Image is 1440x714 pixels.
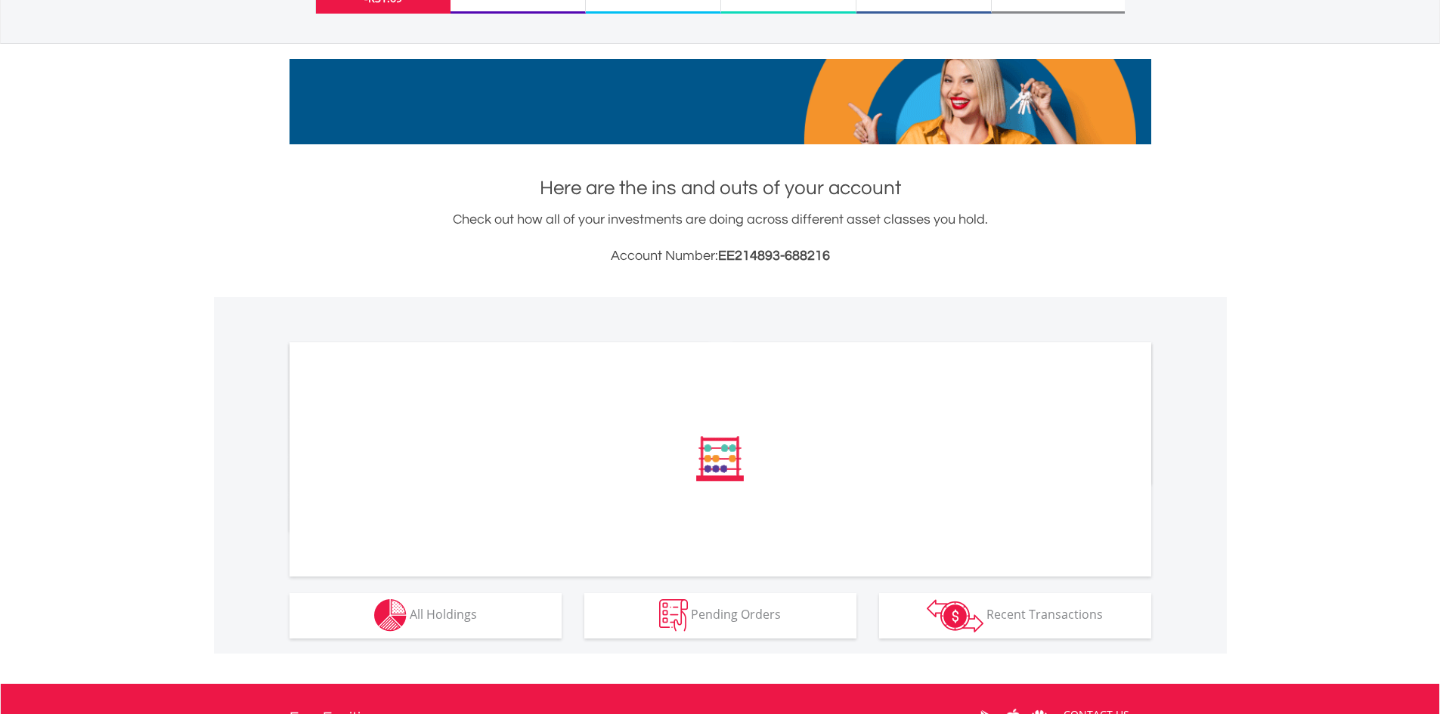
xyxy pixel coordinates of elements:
[927,599,983,632] img: transactions-zar-wht.png
[718,249,830,263] span: EE214893-688216
[691,606,781,623] span: Pending Orders
[584,593,856,638] button: Pending Orders
[290,59,1151,144] img: EasyMortage Promotion Banner
[659,599,688,632] img: pending_instructions-wht.png
[290,175,1151,202] h1: Here are the ins and outs of your account
[290,593,562,638] button: All Holdings
[879,593,1151,638] button: Recent Transactions
[410,606,477,623] span: All Holdings
[290,246,1151,267] h3: Account Number:
[290,209,1151,267] div: Check out how all of your investments are doing across different asset classes you hold.
[374,599,407,632] img: holdings-wht.png
[986,606,1103,623] span: Recent Transactions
